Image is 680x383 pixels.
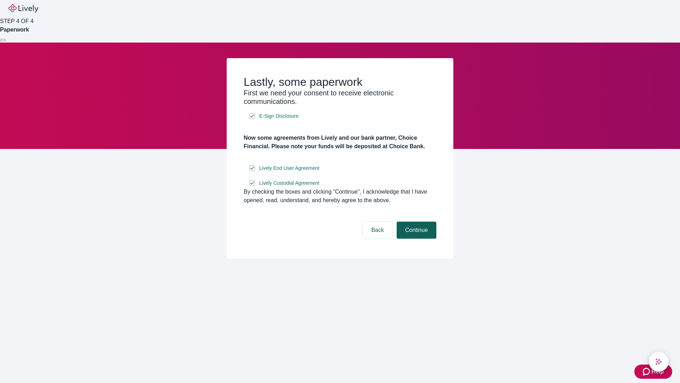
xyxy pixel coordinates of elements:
[259,112,299,120] span: E-Sign Disclosure
[258,179,321,188] a: e-sign disclosure document
[655,358,662,365] svg: Lively AI Assistant
[244,75,436,89] h2: Lastly, some paperwork
[397,222,436,239] button: Continue
[259,179,319,187] span: Lively Custodial Agreement
[244,188,436,205] div: By checking the boxes and clicking “Continue", I acknowledge that I have opened, read, understand...
[649,352,669,372] button: chat
[258,112,300,121] a: e-sign disclosure document
[634,365,672,379] button: Zendesk support iconHelp
[259,165,319,172] span: Lively End User Agreement
[8,4,38,13] img: Lively
[363,222,392,239] button: Back
[244,134,436,151] h4: Now some agreements from Lively and our bank partner, Choice Financial. Please note your funds wi...
[244,89,436,106] h3: First we need your consent to receive electronic communications.
[643,367,651,376] svg: Zendesk support icon
[258,164,321,173] a: e-sign disclosure document
[651,367,664,376] span: Help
